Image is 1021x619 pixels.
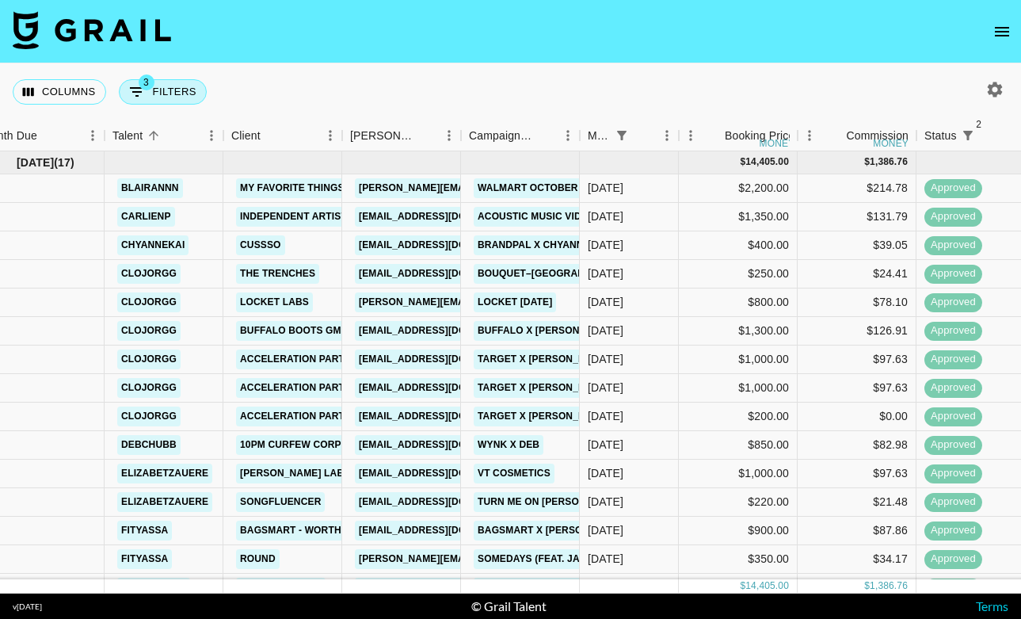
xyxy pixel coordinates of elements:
div: [PERSON_NAME] [350,120,415,151]
div: Month Due [588,120,611,151]
a: fityassa [117,521,172,541]
button: Menu [200,124,223,147]
div: $21.48 [798,488,916,517]
button: Sort [261,124,283,147]
a: VT Cosmetics [474,464,554,483]
a: lunalexxxx [117,578,190,598]
a: [PERSON_NAME] [236,578,326,598]
div: money [760,139,795,148]
a: blairannn [117,178,183,198]
div: Talent [112,120,143,151]
a: [EMAIL_ADDRESS][DOMAIN_NAME] [355,521,532,541]
button: Sort [979,124,1001,147]
a: 10PM Curfew Corp [236,435,345,455]
a: Bagsmart - WORTHFIND INTERNATIONAL LIMITED [236,521,490,541]
button: Sort [143,124,165,147]
span: approved [924,552,982,567]
div: 1 active filter [611,124,633,147]
span: approved [924,495,982,510]
div: © Grail Talent [471,598,547,614]
div: $126.91 [798,317,916,346]
img: Grail Talent [13,11,171,49]
div: $97.63 [798,374,916,403]
a: Independent Artist [236,207,351,227]
a: [PERSON_NAME][EMAIL_ADDRESS][DOMAIN_NAME] [355,549,613,569]
div: $82.98 [798,431,916,460]
a: Turn Me On [PERSON_NAME] & Alur [474,492,666,512]
a: Target x [PERSON_NAME] [474,350,614,369]
button: Menu [655,124,679,147]
div: Oct '24 [588,266,623,281]
div: 1,386.76 [870,155,908,169]
span: approved [924,266,982,281]
button: Menu [81,124,105,147]
a: Acceleration Partners [236,378,375,398]
div: $39.05 [798,231,916,260]
span: approved [924,323,982,338]
div: $1,000.00 [679,460,798,488]
a: [EMAIL_ADDRESS][DOMAIN_NAME] [355,264,532,284]
div: Client [231,120,261,151]
a: Bouquet–[GEOGRAPHIC_DATA] [474,264,639,284]
div: Oct '24 [588,208,623,224]
div: 1,386.76 [870,579,908,593]
button: Show filters [611,124,633,147]
a: clojorgg [117,407,181,426]
button: Sort [534,124,556,147]
a: [EMAIL_ADDRESS][DOMAIN_NAME] [355,350,532,369]
span: approved [924,523,982,538]
a: My Favorite Things, Inc d/b/a Mavely, Inc [236,178,462,198]
span: 2 [971,117,987,132]
a: Target x [PERSON_NAME] [474,378,614,398]
a: [PERSON_NAME][EMAIL_ADDRESS][DOMAIN_NAME] [355,178,613,198]
a: elizabetzauere [117,492,212,512]
a: Terms [976,598,1008,613]
button: Sort [824,124,846,147]
div: $800.00 [679,288,798,317]
button: Menu [679,124,703,147]
div: Oct '24 [588,465,623,481]
a: Locket [DATE] [474,292,556,312]
div: 2 active filters [957,124,979,147]
a: clojorgg [117,378,181,398]
span: approved [924,380,982,395]
div: money [873,139,909,148]
a: Buffalo x [PERSON_NAME] [474,321,620,341]
a: The Trenches [236,264,319,284]
div: $ [864,155,870,169]
a: Somedays (feat. Jazzy & D.O.D) - [PERSON_NAME] [474,549,734,569]
button: Select columns [13,79,106,105]
a: [EMAIL_ADDRESS][DOMAIN_NAME] [355,492,532,512]
a: [EMAIL_ADDRESS][DOMAIN_NAME] [355,235,532,255]
a: Walmart October Deals [474,178,618,198]
button: Show filters [957,124,979,147]
div: $350.00 [679,545,798,574]
div: v [DATE] [13,602,42,612]
div: $1,500.00 [679,574,798,602]
div: $146.44 [798,574,916,602]
div: Commission [846,120,909,151]
div: $97.63 [798,460,916,488]
div: Oct '24 [588,294,623,310]
div: Oct '24 [588,408,623,424]
button: open drawer [986,16,1018,48]
div: $97.63 [798,346,916,374]
div: Oct '24 [588,237,623,253]
div: Oct '24 [588,551,623,567]
div: $250.00 [679,260,798,288]
a: [EMAIL_ADDRESS][DOMAIN_NAME] [355,435,532,455]
div: Campaign (Type) [469,120,534,151]
a: [EMAIL_ADDRESS][DOMAIN_NAME] [355,321,532,341]
div: Oct '24 [588,494,623,510]
div: $2,200.00 [679,174,798,203]
a: CUSSSO [236,235,285,255]
span: approved [924,409,982,424]
div: Booking Price [725,120,794,151]
a: Buffalo Boots GmbH [236,321,359,341]
div: $1,000.00 [679,346,798,374]
a: debchubb [117,435,181,455]
div: Talent [105,120,223,151]
span: approved [924,209,982,224]
button: Menu [798,124,821,147]
div: Oct '24 [588,351,623,367]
